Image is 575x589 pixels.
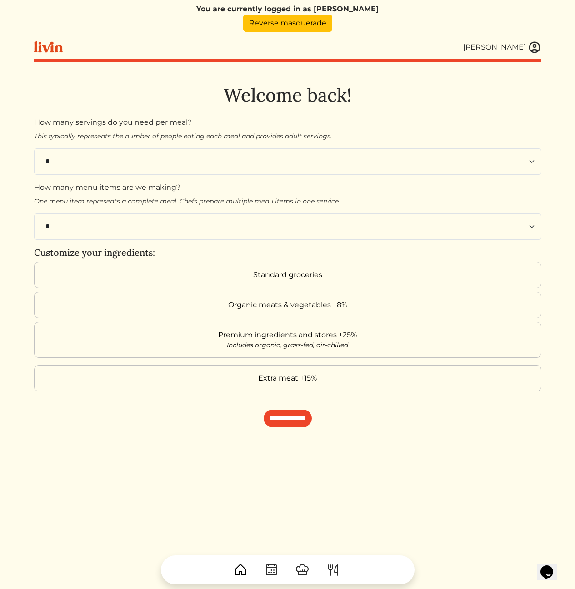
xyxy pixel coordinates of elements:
[34,247,541,258] h5: Customize your ingredients:
[34,197,541,206] p: One menu item represents a complete meal. Chefs prepare multiple menu items in one service.
[34,117,192,128] label: How many servings do you need per meal?
[34,262,541,288] label: Standard groceries
[326,563,340,577] img: ForkKnife-55491504ffdb50bab0c1e09e7649658475375261d09fd45db06cec23bce548bf.svg
[34,292,541,318] label: Organic meats & vegetables +8%
[40,330,535,340] div: Premium ingredients and stores +25%
[34,182,180,193] label: How many menu items are we making?
[34,132,541,141] p: This typically represents the number of people eating each meal and provides adult servings.
[295,563,310,577] img: ChefHat-a374fb509e4f37eb0702ca99f5f64f3b6956810f32a249b33092029f8484b388.svg
[34,84,541,106] h1: Welcome back!
[537,553,566,580] iframe: chat widget
[34,365,541,391] label: Extra meat +15%
[233,563,248,577] img: House-9bf13187bcbb5817f509fe5e7408150f90897510c4275e13d0d5fca38e0b5951.svg
[463,42,526,53] div: [PERSON_NAME]
[44,340,532,350] div: Includes organic, grass-fed, air-chilled
[243,15,332,32] a: Reverse masquerade
[528,41,541,54] img: user_account-e6e16d2ec92f44fc35f99ef0dc9cddf60790bfa021a6ecb1c896eb5d2907b31c.svg
[34,41,63,53] img: livin-logo-a0d97d1a881af30f6274990eb6222085a2533c92bbd1e4f22c21b4f0d0e3210c.svg
[264,563,279,577] img: CalendarDots-5bcf9d9080389f2a281d69619e1c85352834be518fbc73d9501aef674afc0d57.svg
